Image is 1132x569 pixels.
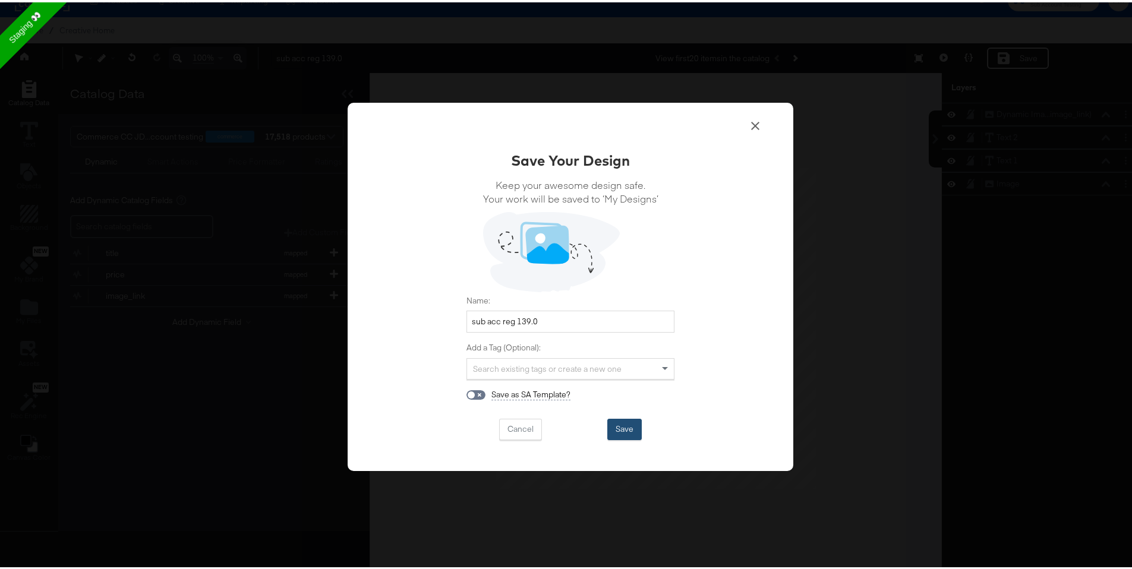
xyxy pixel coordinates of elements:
[466,293,674,304] label: Name:
[483,176,658,189] span: Keep your awesome design safe.
[467,356,674,377] div: Search existing tags or create a new one
[607,416,642,438] button: Save
[511,148,630,168] div: Save Your Design
[499,416,542,438] button: Cancel
[483,189,658,203] span: Your work will be saved to ‘My Designs’
[466,340,674,351] label: Add a Tag (Optional):
[491,387,570,399] div: Save as SA Template?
